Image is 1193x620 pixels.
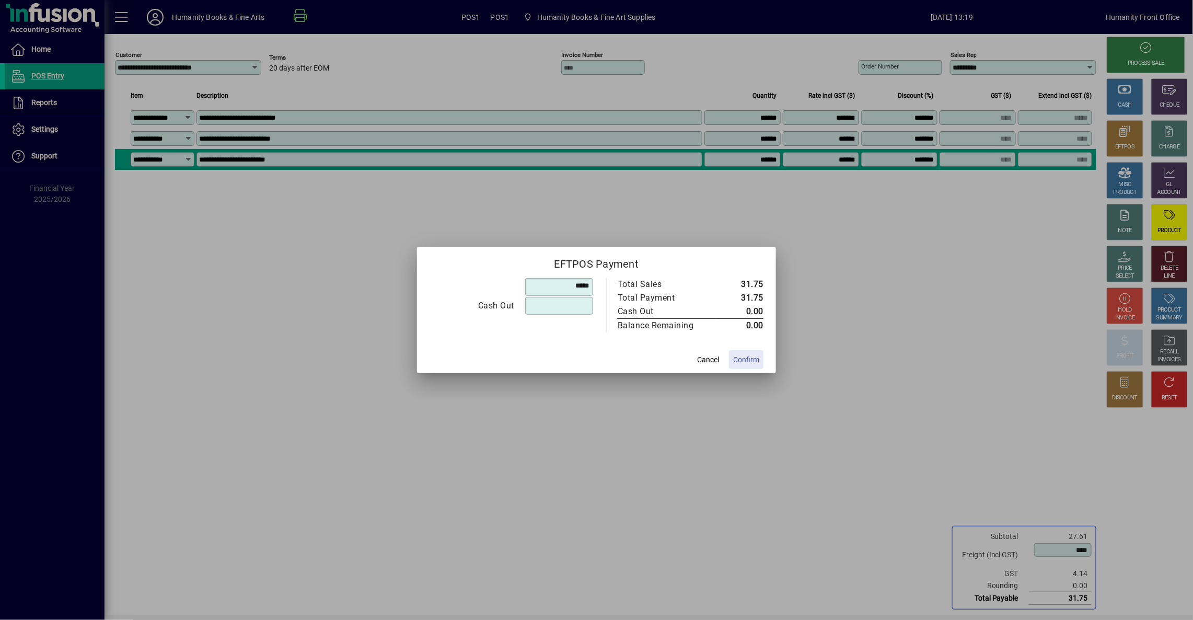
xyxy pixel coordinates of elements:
div: Cash Out [430,300,514,312]
td: Total Sales [617,278,716,291]
h2: EFTPOS Payment [417,247,776,277]
div: Balance Remaining [618,319,705,332]
button: Cancel [691,350,725,369]
td: 0.00 [716,319,763,333]
div: Cash Out [618,305,705,318]
td: 0.00 [716,305,763,319]
td: Total Payment [617,291,716,305]
span: Confirm [733,354,759,365]
td: 31.75 [716,278,763,291]
td: 31.75 [716,291,763,305]
button: Confirm [729,350,763,369]
span: Cancel [697,354,719,365]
